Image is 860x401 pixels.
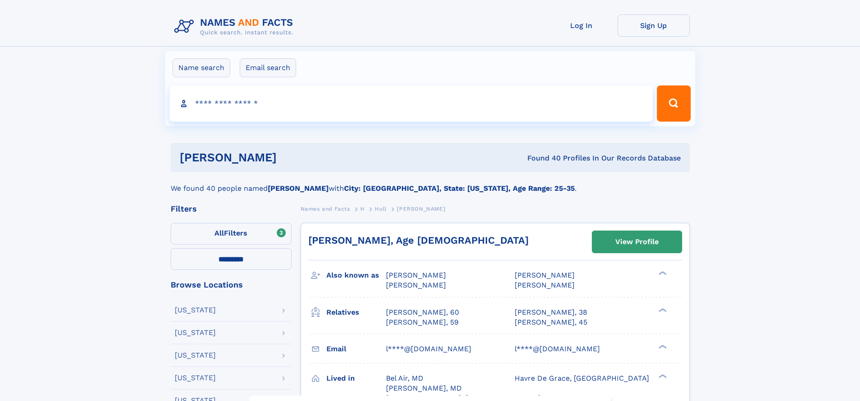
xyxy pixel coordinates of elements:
b: City: [GEOGRAPHIC_DATA], State: [US_STATE], Age Range: 25-35 [344,184,575,193]
a: Log In [545,14,618,37]
div: ❯ [656,270,667,276]
button: Search Button [657,85,690,122]
input: search input [170,85,653,122]
div: ❯ [656,307,667,313]
a: [PERSON_NAME], 59 [386,317,459,327]
span: Havre De Grace, [GEOGRAPHIC_DATA] [515,374,649,382]
div: Found 40 Profiles In Our Records Database [402,153,681,163]
span: Bel Air, MD [386,374,423,382]
span: [PERSON_NAME] [515,281,575,289]
h3: Also known as [326,268,386,283]
a: View Profile [592,231,682,253]
span: [PERSON_NAME] [386,281,446,289]
div: We found 40 people named with . [171,172,690,194]
span: [PERSON_NAME] [397,206,445,212]
a: [PERSON_NAME], 38 [515,307,587,317]
a: Names and Facts [301,203,350,214]
label: Name search [172,58,230,77]
div: Filters [171,205,292,213]
div: View Profile [615,231,659,252]
div: [US_STATE] [175,352,216,359]
div: Browse Locations [171,281,292,289]
span: All [214,229,224,237]
label: Email search [240,58,296,77]
img: Logo Names and Facts [171,14,301,39]
div: [US_STATE] [175,374,216,382]
a: H [360,203,365,214]
a: Sign Up [618,14,690,37]
span: H [360,206,365,212]
span: Hull [375,206,386,212]
span: [PERSON_NAME] [386,271,446,279]
span: [PERSON_NAME], MD [386,384,462,392]
h3: Lived in [326,371,386,386]
div: [US_STATE] [175,307,216,314]
a: [PERSON_NAME], 60 [386,307,459,317]
div: ❯ [656,344,667,349]
a: [PERSON_NAME], 45 [515,317,587,327]
label: Filters [171,223,292,245]
h3: Email [326,341,386,357]
h1: [PERSON_NAME] [180,152,402,163]
b: [PERSON_NAME] [268,184,329,193]
div: ❯ [656,373,667,379]
div: [US_STATE] [175,329,216,336]
h3: Relatives [326,305,386,320]
a: Hull [375,203,386,214]
span: [PERSON_NAME] [515,271,575,279]
a: [PERSON_NAME], Age [DEMOGRAPHIC_DATA] [308,235,529,246]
